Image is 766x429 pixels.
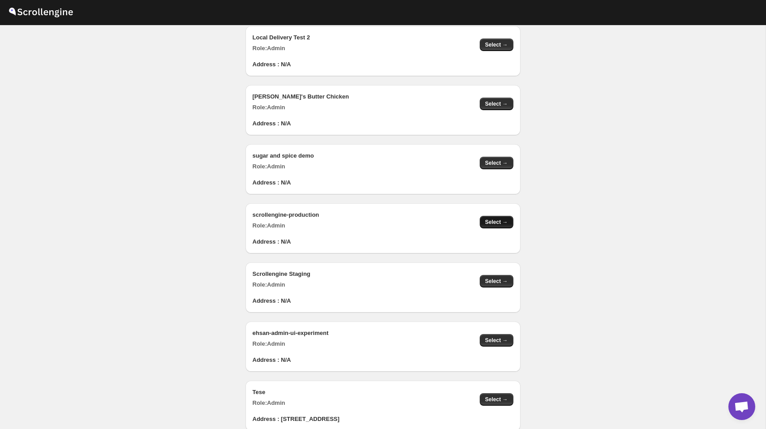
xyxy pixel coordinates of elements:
button: Select → [480,393,513,406]
b: Role: Admin [253,281,285,288]
b: Role: Admin [253,45,285,51]
b: Address : N/A [253,356,291,363]
b: Role: Admin [253,163,285,170]
span: Select → [485,159,508,167]
button: Select → [480,334,513,347]
b: Role: Admin [253,222,285,229]
b: Role: Admin [253,104,285,111]
button: Select → [480,98,513,110]
b: Tese [253,389,266,395]
b: Address : N/A [253,179,291,186]
b: Address : N/A [253,61,291,68]
span: Select → [485,278,508,285]
b: Address : N/A [253,238,291,245]
b: sugar and spice demo [253,152,314,159]
button: Select → [480,39,513,51]
button: Select → [480,275,513,287]
b: Address : [STREET_ADDRESS] [253,416,340,422]
b: [PERSON_NAME]'s Butter Chicken [253,93,349,100]
b: ehsan-admin-ui-experiment [253,330,329,336]
b: Role: Admin [253,399,285,406]
span: Select → [485,219,508,226]
b: Role: Admin [253,340,285,347]
span: Select → [485,337,508,344]
b: scrollengine-production [253,211,319,218]
b: Local Delivery Test 2 [253,34,310,41]
b: Address : N/A [253,297,291,304]
span: Select → [485,396,508,403]
span: Select → [485,41,508,48]
button: Select → [480,216,513,228]
button: Select → [480,157,513,169]
div: Open chat [728,393,755,420]
b: Scrollengine Staging [253,270,310,277]
b: Address : N/A [253,120,291,127]
span: Select → [485,100,508,107]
